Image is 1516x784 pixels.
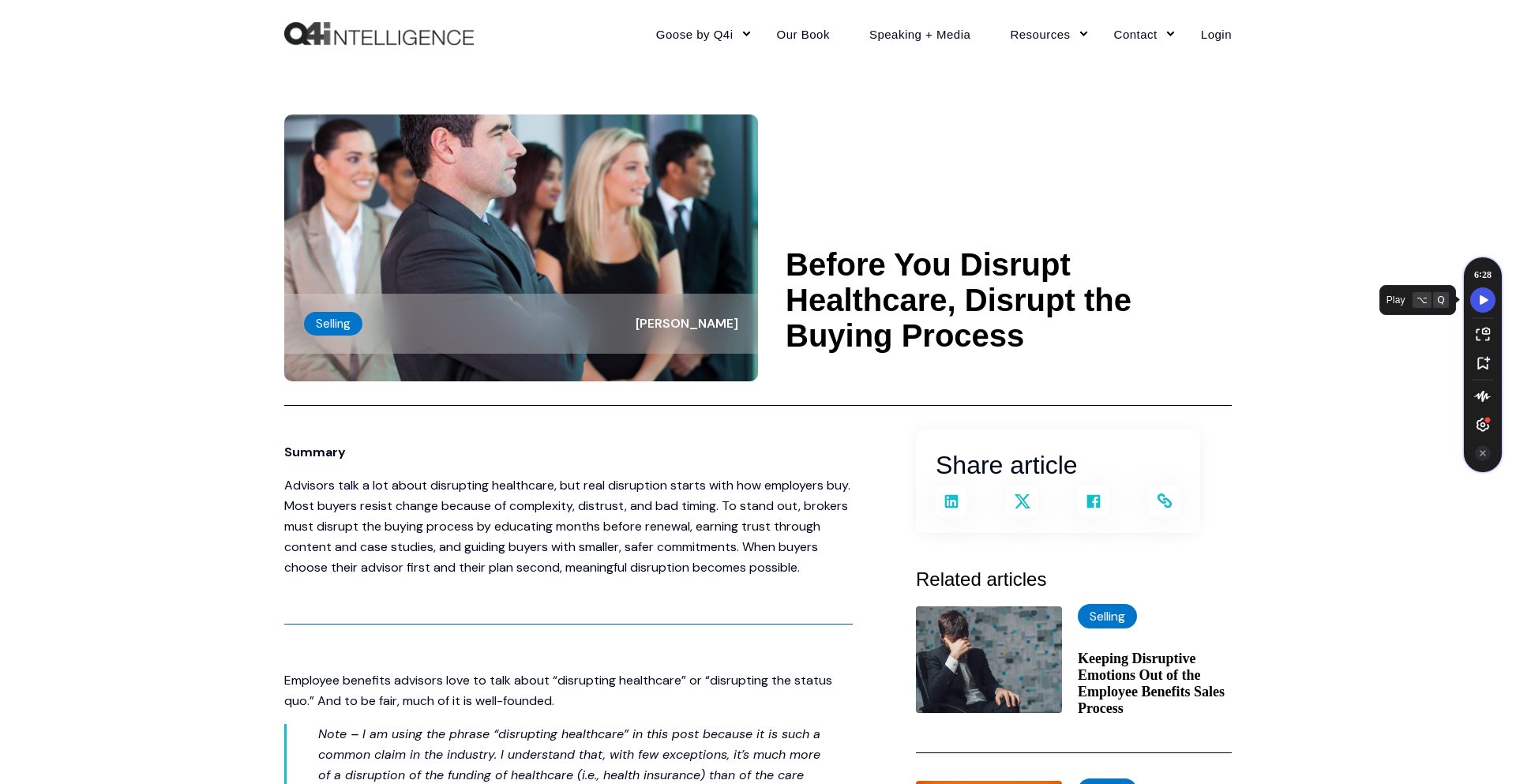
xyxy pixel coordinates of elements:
a: Keeping Disruptive Emotions Out of the Employee Benefits Sales Process [1078,651,1232,717]
img: Concept of disruption. Businessperson standing apart from the rest [284,114,758,381]
label: Selling [1078,604,1137,628]
h1: Before You Disrupt Healthcare, Disrupt the Buying Process [786,247,1232,354]
span: Employee benefits advisors love to talk about “disrupting healthcare” or “disrupting the status q... [284,672,832,709]
a: Share on Facebook [1078,486,1109,517]
img: A worried salesperson with his head in his hand, representing repressed emotions [916,606,1062,713]
a: Back to Home [284,22,474,46]
span: [PERSON_NAME] [636,315,738,332]
a: Share on X [1007,486,1038,517]
label: Selling [304,312,362,336]
p: Advisors talk a lot about disrupting healthcare, but real disruption starts with how employers bu... [284,475,853,578]
span: Summary [284,444,346,460]
h2: Share article [936,445,1180,486]
a: Copy and share the link [1149,486,1180,517]
a: Share on LinkedIn [936,486,967,517]
h3: Related articles [916,565,1232,595]
img: Q4intelligence, LLC logo [284,22,474,46]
